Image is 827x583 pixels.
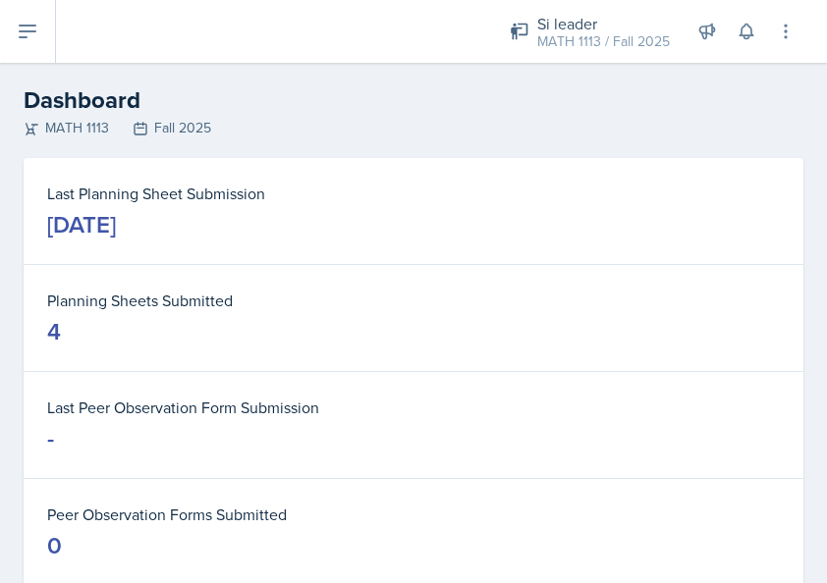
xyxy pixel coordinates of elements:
dt: Last Planning Sheet Submission [47,182,780,205]
div: MATH 1113 / Fall 2025 [537,31,670,52]
div: [DATE] [47,209,116,240]
div: 4 [47,316,61,347]
dt: Last Peer Observation Form Submission [47,396,780,419]
div: Si leader [537,12,670,35]
div: 0 [47,530,62,561]
dt: Peer Observation Forms Submitted [47,503,780,526]
dt: Planning Sheets Submitted [47,289,780,312]
h2: Dashboard [24,82,803,118]
div: MATH 1113 Fall 2025 [24,118,803,138]
div: - [47,423,54,454]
